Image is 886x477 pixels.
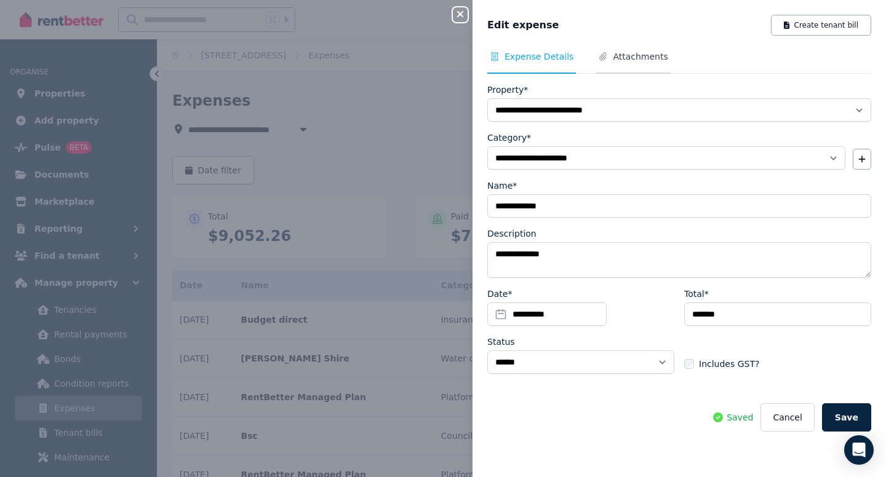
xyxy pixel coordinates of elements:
label: Date* [487,288,512,300]
input: Includes GST? [684,359,694,369]
span: Attachments [613,50,668,63]
span: Includes GST? [699,358,759,370]
label: Description [487,227,537,240]
label: Total* [684,288,709,300]
label: Name* [487,179,517,192]
button: Create tenant bill [771,15,871,36]
button: Cancel [760,403,814,432]
nav: Tabs [487,50,871,74]
span: Saved [727,411,753,424]
div: Open Intercom Messenger [844,435,874,465]
label: Status [487,336,515,348]
label: Property* [487,84,528,96]
span: Edit expense [487,18,559,33]
span: Expense Details [505,50,573,63]
button: Save [822,403,871,432]
label: Category* [487,132,531,144]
